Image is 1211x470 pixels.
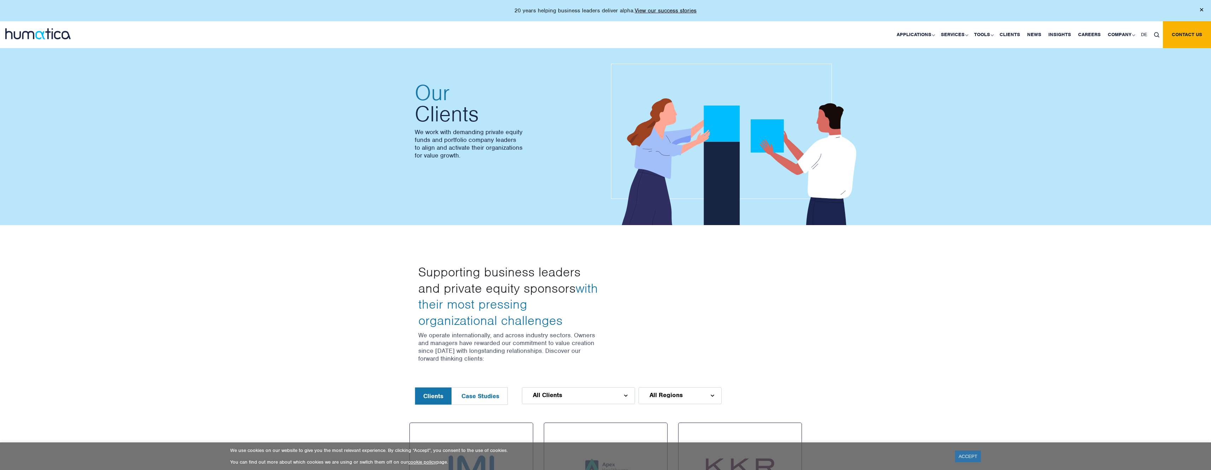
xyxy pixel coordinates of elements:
a: cookie policy [408,459,436,465]
a: DE [1137,21,1151,48]
a: Company [1104,21,1137,48]
img: logo [5,28,71,39]
a: Careers [1075,21,1104,48]
h3: Supporting business leaders and private equity sponsors [418,264,600,328]
a: Tools [971,21,996,48]
p: We work with demanding private equity funds and portfolio company leaders to align and activate t... [415,128,599,159]
img: search_icon [1154,32,1159,38]
a: ACCEPT [955,451,981,462]
a: Contact us [1163,21,1211,48]
button: Case Studies [453,388,507,405]
img: about_banner1 [611,64,866,227]
span: DE [1141,31,1147,38]
a: News [1024,21,1045,48]
span: All Regions [650,392,683,398]
img: d_arroww [624,395,627,397]
img: d_arroww [711,395,714,397]
p: We use cookies on our website to give you the most relevant experience. By clicking “Accept”, you... [230,447,946,453]
span: Our [415,82,599,103]
a: Insights [1045,21,1075,48]
p: You can find out more about which cookies we are using or switch them off on our page. [230,459,946,465]
a: Applications [893,21,937,48]
a: Services [937,21,971,48]
a: Clients [996,21,1024,48]
a: View our success stories [635,7,697,14]
h2: Clients [415,82,599,125]
span: with their most pressing organizational challenges [418,280,598,328]
button: Clients [415,388,452,405]
p: We operate internationally, and across industry sectors. Owners and managers have rewarded our co... [418,331,600,362]
span: All Clients [533,392,562,398]
p: 20 years helping business leaders deliver alpha. [514,7,697,14]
